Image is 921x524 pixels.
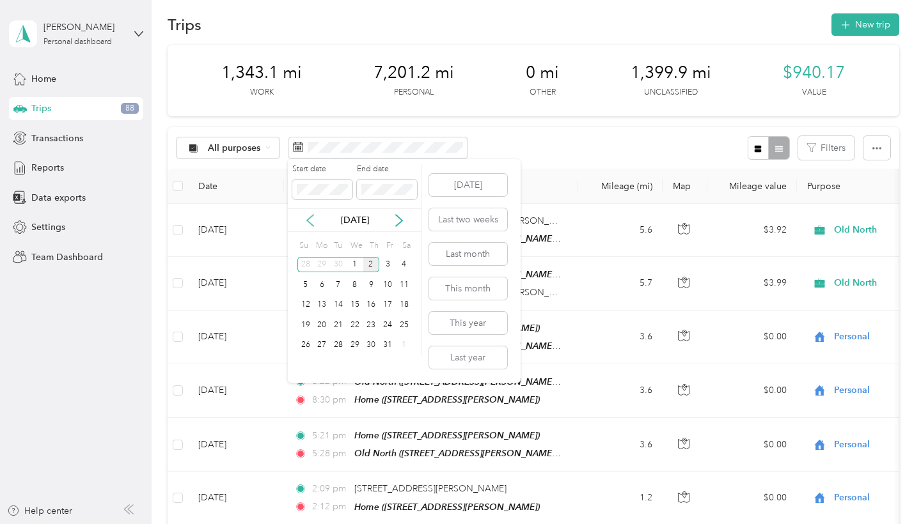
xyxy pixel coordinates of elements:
[31,191,86,204] span: Data exports
[354,483,507,494] span: [STREET_ADDRESS][PERSON_NAME]
[31,102,51,115] span: Trips
[312,447,349,461] span: 5:28 pm
[578,257,663,310] td: 5.7
[526,63,559,83] span: 0 mi
[707,257,797,310] td: $3.99
[363,277,380,293] div: 9
[312,393,349,407] span: 8:30 pm
[578,169,663,204] th: Mileage (mi)
[313,236,327,254] div: Mo
[31,220,65,234] span: Settings
[297,257,314,273] div: 28
[250,87,274,98] p: Work
[707,418,797,472] td: $0.00
[363,297,380,313] div: 16
[578,418,663,472] td: 3.6
[330,317,347,333] div: 21
[284,169,578,204] th: Locations
[707,311,797,364] td: $0.00
[330,277,347,293] div: 7
[578,204,663,257] td: 5.6
[367,236,379,254] div: Th
[328,213,382,227] p: [DATE]
[429,174,507,196] button: [DATE]
[396,297,413,313] div: 18
[221,63,302,83] span: 1,343.1 mi
[578,364,663,418] td: 3.6
[831,13,899,36] button: New trip
[663,169,707,204] th: Map
[168,18,201,31] h1: Trips
[332,236,344,254] div: Tu
[644,87,698,98] p: Unclassified
[188,204,284,257] td: [DATE]
[783,63,845,83] span: $940.17
[379,317,396,333] div: 24
[31,72,56,86] span: Home
[347,337,363,353] div: 29
[313,317,330,333] div: 20
[121,103,139,114] span: 88
[292,164,352,175] label: Start date
[313,337,330,353] div: 27
[43,20,123,34] div: [PERSON_NAME]
[312,482,349,496] span: 2:09 pm
[429,243,507,265] button: Last month
[631,63,711,83] span: 1,399.9 mi
[312,429,349,443] span: 5:21 pm
[347,277,363,293] div: 8
[208,144,261,153] span: All purposes
[31,250,103,264] span: Team Dashboard
[849,452,921,524] iframe: Everlance-gr Chat Button Frame
[707,364,797,418] td: $0.00
[188,311,284,364] td: [DATE]
[578,311,663,364] td: 3.6
[188,257,284,310] td: [DATE]
[347,297,363,313] div: 15
[429,208,507,231] button: Last two weeks
[297,277,314,293] div: 5
[354,430,540,440] span: Home ([STREET_ADDRESS][PERSON_NAME])
[7,504,72,518] button: Help center
[429,346,507,369] button: Last year
[394,87,434,98] p: Personal
[297,236,310,254] div: Su
[379,257,396,273] div: 3
[379,337,396,353] div: 31
[379,277,396,293] div: 10
[347,257,363,273] div: 1
[31,132,83,145] span: Transactions
[396,257,413,273] div: 4
[396,277,413,293] div: 11
[363,257,380,273] div: 2
[363,317,380,333] div: 23
[429,312,507,334] button: This year
[396,317,413,333] div: 25
[384,236,396,254] div: Fr
[188,169,284,204] th: Date
[313,257,330,273] div: 29
[707,204,797,257] td: $3.92
[330,337,347,353] div: 28
[330,297,347,313] div: 14
[429,277,507,300] button: This month
[188,364,284,418] td: [DATE]
[802,87,826,98] p: Value
[379,297,396,313] div: 17
[188,418,284,472] td: [DATE]
[31,161,64,174] span: Reports
[297,337,314,353] div: 26
[297,317,314,333] div: 19
[354,394,540,405] span: Home ([STREET_ADDRESS][PERSON_NAME])
[400,236,413,254] div: Sa
[530,87,556,98] p: Other
[354,502,540,512] span: Home ([STREET_ADDRESS][PERSON_NAME])
[313,297,330,313] div: 13
[798,136,854,160] button: Filters
[347,317,363,333] div: 22
[396,337,413,353] div: 1
[354,448,629,459] span: Old North ([STREET_ADDRESS][PERSON_NAME][PERSON_NAME])
[707,169,797,204] th: Mileage value
[330,257,347,273] div: 30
